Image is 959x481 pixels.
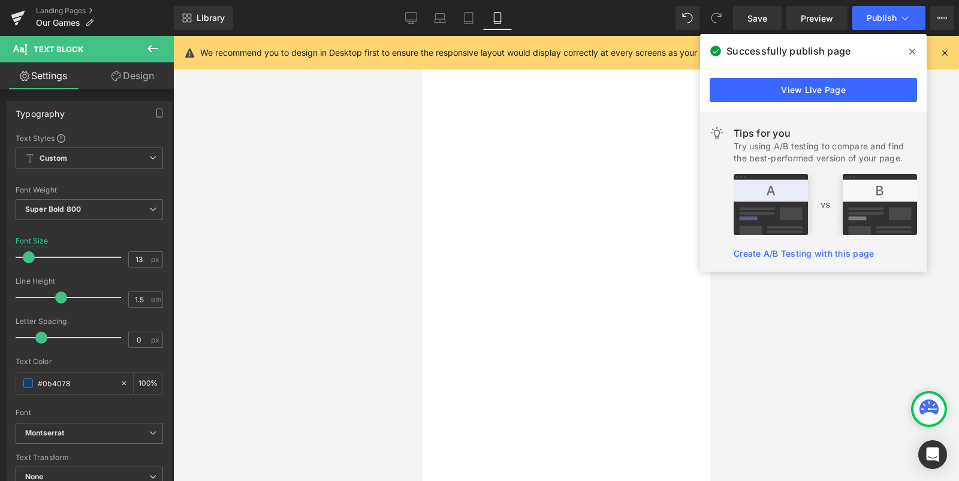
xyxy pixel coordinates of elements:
span: Our Games [36,18,80,28]
a: Create A/B Testing with this page [734,248,874,258]
span: em [151,296,161,303]
a: Laptop [426,6,454,30]
span: Preview [801,12,833,25]
button: Redo [704,6,728,30]
a: New Library [174,6,233,30]
div: Letter Spacing [16,317,163,326]
input: Color [38,377,114,390]
div: % [134,373,162,394]
i: Montserrat [25,428,64,438]
img: tip.png [734,174,917,235]
a: Tablet [454,6,483,30]
a: Landing Pages [36,6,174,16]
button: Publish [852,6,925,30]
div: Text Color [16,357,163,366]
div: Text Styles [16,133,163,143]
a: Desktop [397,6,426,30]
div: Line Height [16,277,163,285]
div: Open Intercom Messenger [918,440,947,469]
div: Text Transform [16,453,163,462]
span: Text Block [34,44,83,54]
div: Typography [16,102,65,119]
a: Preview [786,6,848,30]
div: Font Size [16,237,49,245]
a: Design [89,62,176,89]
div: Try using A/B testing to compare and find the best-performed version of your page. [734,140,917,164]
img: light.svg [710,126,724,140]
span: Library [197,13,225,23]
button: More [930,6,954,30]
b: Custom [40,154,67,164]
span: Publish [867,13,897,23]
b: None [25,472,44,481]
span: px [151,255,161,263]
div: Tips for you [734,126,917,140]
a: View Live Page [710,78,917,102]
span: Save [747,12,767,25]
p: We recommend you to design in Desktop first to ensure the responsive layout would display correct... [200,46,749,59]
a: Mobile [483,6,512,30]
span: Successfully publish page [726,44,851,58]
b: Super Bold 800 [25,205,81,214]
span: px [151,336,161,344]
div: Font [16,408,163,417]
button: Undo [675,6,699,30]
div: Font Weight [16,186,163,194]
